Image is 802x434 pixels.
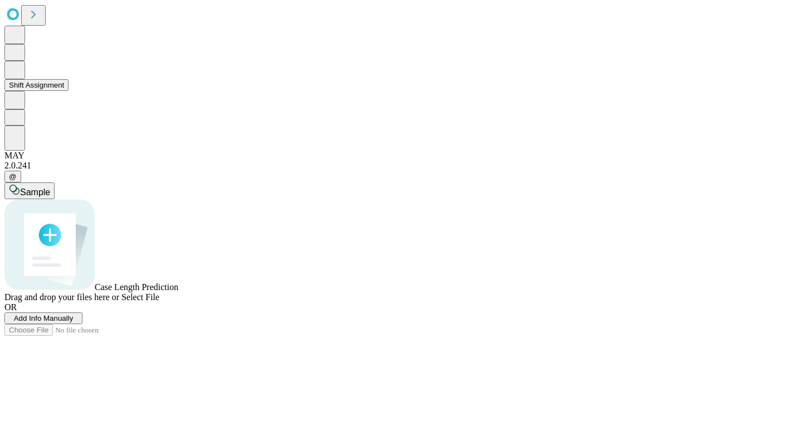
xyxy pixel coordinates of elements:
[20,187,50,197] span: Sample
[14,314,74,322] span: Add Info Manually
[95,282,178,292] span: Case Length Prediction
[9,172,17,181] span: @
[4,302,17,312] span: OR
[4,161,798,171] div: 2.0.241
[4,182,55,199] button: Sample
[121,292,159,302] span: Select File
[4,292,119,302] span: Drag and drop your files here or
[4,312,82,324] button: Add Info Manually
[4,79,69,91] button: Shift Assignment
[4,171,21,182] button: @
[4,151,798,161] div: MAY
